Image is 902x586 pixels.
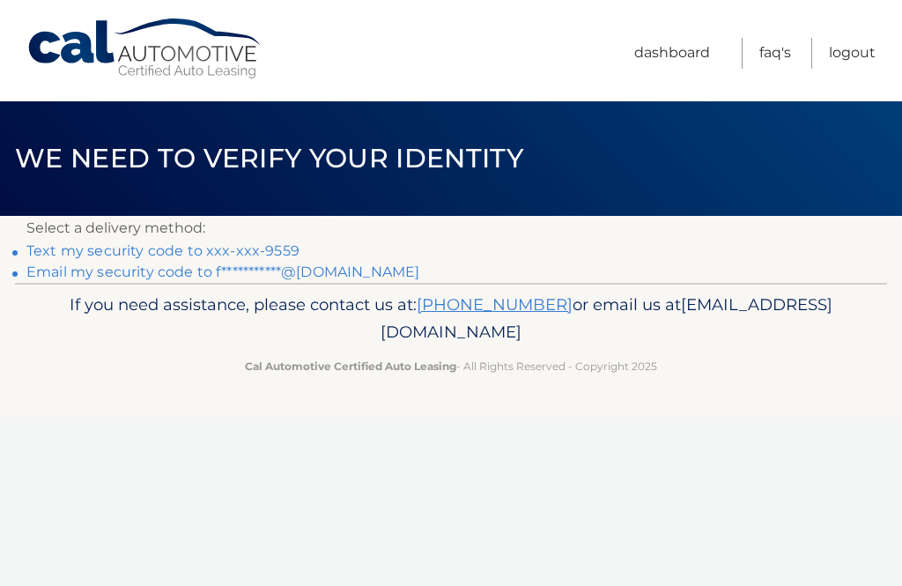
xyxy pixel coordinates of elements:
a: FAQ's [759,38,791,69]
a: Text my security code to xxx-xxx-9559 [26,242,299,259]
a: [PHONE_NUMBER] [417,294,573,315]
a: Dashboard [634,38,710,69]
p: - All Rights Reserved - Copyright 2025 [41,357,861,375]
a: Logout [829,38,876,69]
a: Cal Automotive [26,18,264,80]
strong: Cal Automotive Certified Auto Leasing [245,360,456,373]
span: We need to verify your identity [15,142,523,174]
p: If you need assistance, please contact us at: or email us at [41,291,861,347]
p: Select a delivery method: [26,216,876,241]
